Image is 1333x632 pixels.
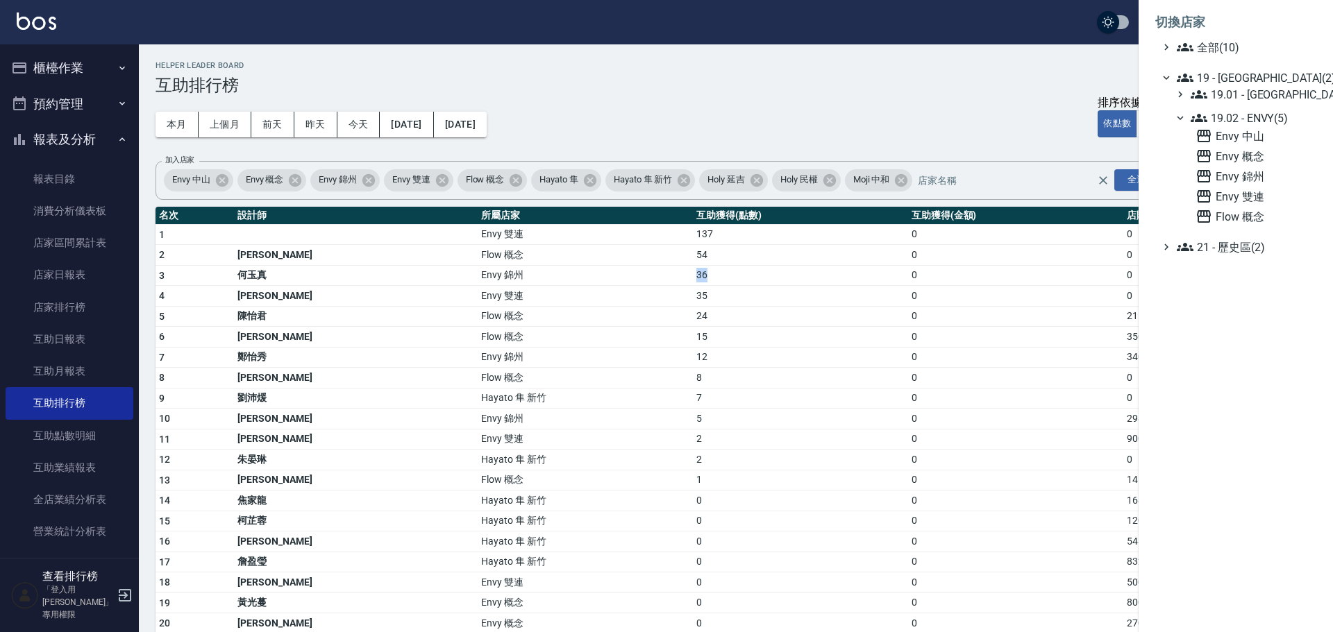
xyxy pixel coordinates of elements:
[1191,86,1311,103] span: 19.01 - [GEOGRAPHIC_DATA] (3)
[1177,69,1311,86] span: 19 - [GEOGRAPHIC_DATA](2)
[1177,239,1311,255] span: 21 - 歷史區(2)
[1196,148,1311,164] span: Envy 概念
[1155,6,1316,39] li: 切換店家
[1196,128,1311,144] span: Envy 中山
[1177,39,1311,55] span: 全部(10)
[1196,208,1311,225] span: Flow 概念
[1196,188,1311,205] span: Envy 雙連
[1196,168,1311,185] span: Envy 錦州
[1191,110,1311,126] span: 19.02 - ENVY(5)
